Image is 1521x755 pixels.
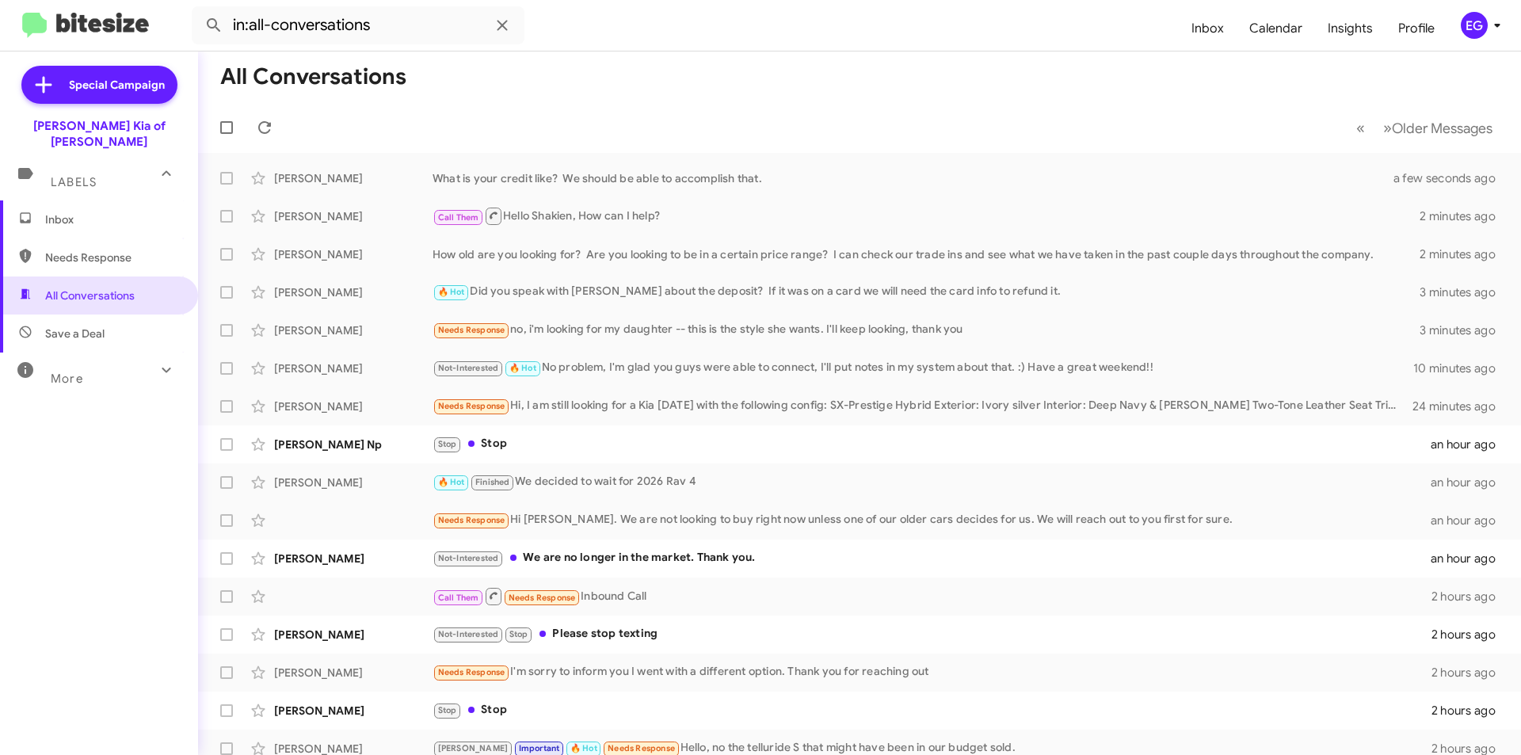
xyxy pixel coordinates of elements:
div: 2 hours ago [1431,627,1508,643]
span: All Conversations [45,288,135,303]
div: Hello Shakien, How can I help? [433,206,1420,226]
div: No problem, I'm glad you guys were able to connect, I'll put notes in my system about that. :) Ha... [433,359,1413,377]
div: 2 minutes ago [1420,208,1508,224]
div: Did you speak with [PERSON_NAME] about the deposit? If it was on a card we will need the card inf... [433,283,1420,301]
div: Stop [433,435,1431,453]
div: How old are you looking for? Are you looking to be in a certain price range? I can check our trad... [433,246,1420,262]
div: [PERSON_NAME] [274,665,433,681]
span: 🔥 Hot [438,287,465,297]
div: no, i'm looking for my daughter -- this is the style she wants. I'll keep looking, thank you [433,321,1420,339]
span: Needs Response [509,593,576,603]
a: Special Campaign [21,66,177,104]
div: an hour ago [1431,551,1508,566]
span: Labels [51,175,97,189]
div: an hour ago [1431,437,1508,452]
div: Inbound Call [433,586,1431,606]
span: Needs Response [438,401,505,411]
div: 10 minutes ago [1413,360,1508,376]
span: Needs Response [438,667,505,677]
div: [PERSON_NAME] [274,208,433,224]
div: What is your credit like? We should be able to accomplish that. [433,170,1413,186]
span: Call Them [438,593,479,603]
div: [PERSON_NAME] [274,398,433,414]
div: an hour ago [1431,513,1508,528]
span: More [51,372,83,386]
span: Needs Response [438,325,505,335]
a: Profile [1386,6,1447,51]
span: Special Campaign [69,77,165,93]
span: Not-Interested [438,363,499,373]
a: Calendar [1237,6,1315,51]
button: EG [1447,12,1504,39]
span: Inbox [45,212,180,227]
a: Insights [1315,6,1386,51]
div: [PERSON_NAME] [274,627,433,643]
div: 2 hours ago [1431,589,1508,604]
div: We are no longer in the market. Thank you. [433,549,1431,567]
div: Please stop texting [433,625,1431,643]
span: Important [519,743,560,753]
h1: All Conversations [220,64,406,90]
div: EG [1461,12,1488,39]
div: 24 minutes ago [1413,398,1508,414]
span: Stop [509,629,528,639]
div: [PERSON_NAME] [274,246,433,262]
span: « [1356,118,1365,138]
div: Hi [PERSON_NAME]. We are not looking to buy right now unless one of our older cars decides for us... [433,511,1431,529]
button: Next [1374,112,1502,144]
button: Previous [1347,112,1374,144]
nav: Page navigation example [1348,112,1502,144]
div: [PERSON_NAME] [274,703,433,719]
span: Not-Interested [438,553,499,563]
span: 🔥 Hot [570,743,597,753]
span: Needs Response [608,743,675,753]
div: I'm sorry to inform you I went with a different option. Thank you for reaching out [433,663,1431,681]
span: Needs Response [438,515,505,525]
div: 3 minutes ago [1420,322,1508,338]
span: Not-Interested [438,629,499,639]
span: Call Them [438,212,479,223]
div: 2 minutes ago [1420,246,1508,262]
span: » [1383,118,1392,138]
div: [PERSON_NAME] [274,170,433,186]
div: an hour ago [1431,475,1508,490]
div: 2 hours ago [1431,703,1508,719]
div: 3 minutes ago [1420,284,1508,300]
div: [PERSON_NAME] Np [274,437,433,452]
div: [PERSON_NAME] [274,475,433,490]
div: We decided to wait for 2026 Rav 4 [433,473,1431,491]
div: Hi, I am still looking for a Kia [DATE] with the following config: SX-Prestige Hybrid Exterior: I... [433,397,1413,415]
div: [PERSON_NAME] [274,284,433,300]
span: Stop [438,439,457,449]
span: [PERSON_NAME] [438,743,509,753]
span: Finished [475,477,510,487]
div: [PERSON_NAME] [274,360,433,376]
span: Save a Deal [45,326,105,341]
span: Needs Response [45,250,180,265]
div: [PERSON_NAME] [274,551,433,566]
div: a few seconds ago [1413,170,1508,186]
span: 🔥 Hot [438,477,465,487]
a: Inbox [1179,6,1237,51]
span: Stop [438,705,457,715]
div: [PERSON_NAME] [274,322,433,338]
div: 2 hours ago [1431,665,1508,681]
span: Older Messages [1392,120,1492,137]
span: 🔥 Hot [509,363,536,373]
div: Stop [433,701,1431,719]
input: Search [192,6,524,44]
